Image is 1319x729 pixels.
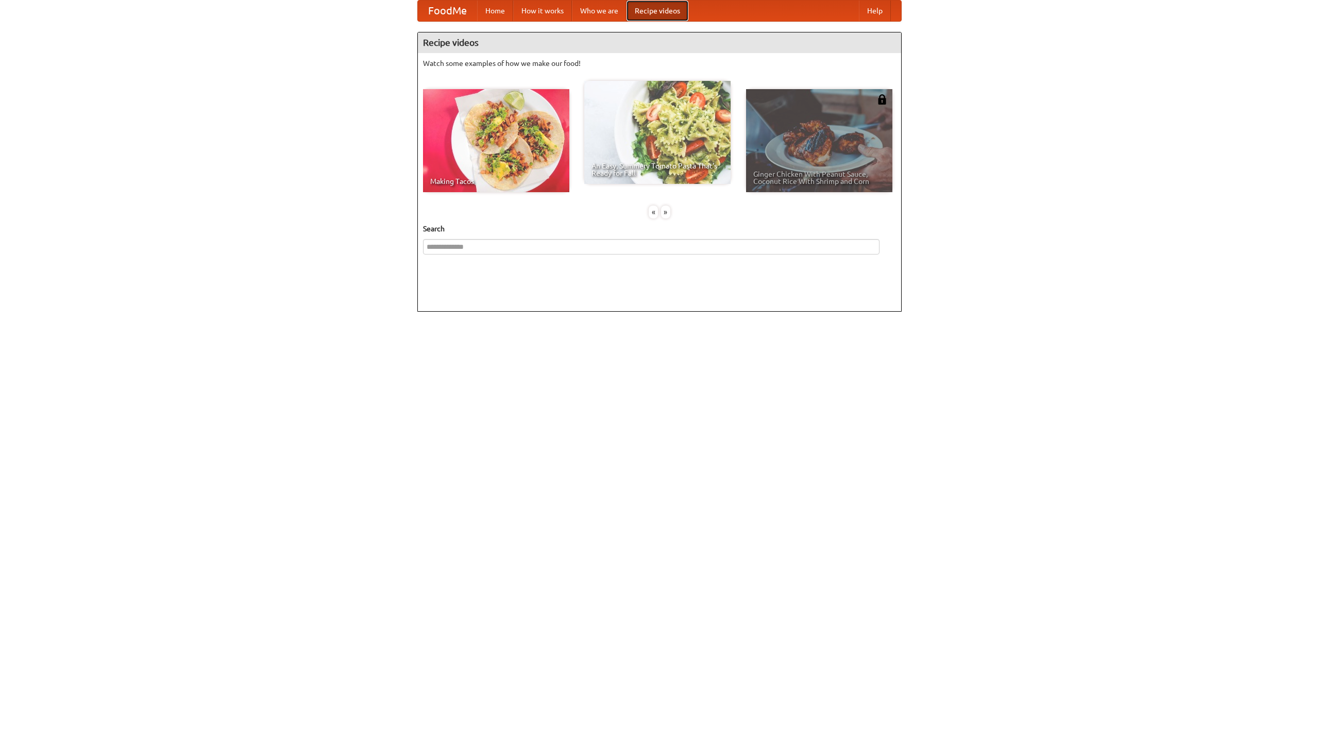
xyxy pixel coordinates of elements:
span: An Easy, Summery Tomato Pasta That's Ready for Fall [591,162,723,177]
a: Making Tacos [423,89,569,192]
a: Who we are [572,1,627,21]
h5: Search [423,224,896,234]
a: Recipe videos [627,1,688,21]
span: Making Tacos [430,178,562,185]
a: FoodMe [418,1,477,21]
a: How it works [513,1,572,21]
div: » [661,206,670,218]
a: An Easy, Summery Tomato Pasta That's Ready for Fall [584,81,731,184]
div: « [649,206,658,218]
a: Home [477,1,513,21]
h4: Recipe videos [418,32,901,53]
p: Watch some examples of how we make our food! [423,58,896,69]
a: Help [859,1,891,21]
img: 483408.png [877,94,887,105]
